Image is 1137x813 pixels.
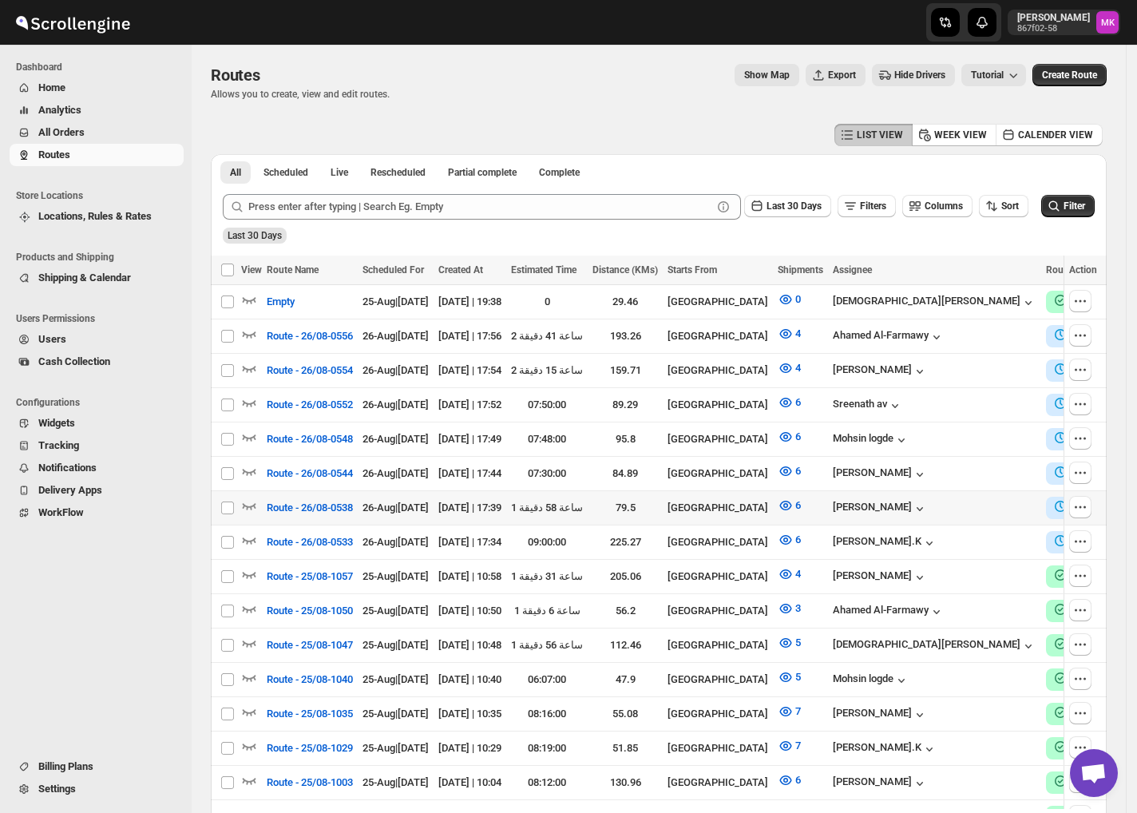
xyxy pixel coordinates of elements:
[362,364,429,376] span: 26-Aug | [DATE]
[1052,636,1125,652] button: COMPLETE
[267,706,353,722] span: Route - 25/08-1035
[1052,464,1129,480] button: SCHEDULED
[257,736,362,761] button: Route - 25/08-1029
[267,431,353,447] span: Route - 26/08-0548
[267,397,353,413] span: Route - 26/08-0552
[10,412,184,434] button: Widgets
[768,493,810,518] button: 6
[267,466,353,482] span: Route - 26/08-0544
[438,466,501,482] div: [DATE] | 17:44
[16,396,184,409] span: Configurations
[857,129,903,141] span: LIST VIEW
[592,466,658,482] div: 84.89
[267,569,353,585] span: Route - 25/08-1057
[257,701,362,727] button: Route - 25/08-1035
[16,189,184,202] span: Store Locations
[438,775,501,791] div: [DATE] | 10:04
[438,294,501,310] div: [DATE] | 19:38
[1052,773,1125,789] button: COMPLETE
[768,355,810,381] button: 4
[228,230,282,241] span: Last 30 Days
[768,664,810,690] button: 5
[511,466,583,482] div: 07:30:00
[267,775,353,791] span: Route - 25/08-1003
[438,603,501,619] div: [DATE] | 10:50
[1052,601,1125,617] button: COMPLETE
[744,195,831,217] button: Last 30 Days
[833,707,928,723] button: [PERSON_NAME]
[511,569,583,585] div: 1 ساعة 31 دقيقة
[872,64,955,86] button: Hide Drivers
[1069,264,1097,276] span: Action
[438,534,501,550] div: [DATE] | 17:34
[511,363,583,379] div: 2 ساعة 15 دقيقة
[833,264,872,276] span: Assignee
[1052,567,1125,583] button: COMPLETE
[833,672,909,688] button: Mohsin logde
[592,264,658,276] span: Distance (KMs)
[778,264,823,276] span: Shipments
[511,431,583,447] div: 07:48:00
[10,205,184,228] button: Locations, Rules & Rates
[795,671,801,683] span: 5
[1017,24,1090,34] p: 867f02-58
[539,166,580,179] span: Complete
[38,272,131,284] span: Shipping & Calendar
[833,775,928,791] button: [PERSON_NAME]
[1052,670,1125,686] button: COMPLETE
[668,740,768,756] div: [GEOGRAPHIC_DATA]
[768,390,810,415] button: 6
[833,741,937,757] button: [PERSON_NAME].K
[16,312,184,325] span: Users Permissions
[795,430,801,442] span: 6
[257,392,362,418] button: Route - 26/08-0552
[38,210,152,222] span: Locations, Rules & Rates
[267,363,353,379] span: Route - 26/08-0554
[362,742,429,754] span: 25-Aug | [DATE]
[1032,64,1107,86] button: Create Route
[38,484,102,496] span: Delivery Apps
[257,564,362,589] button: Route - 25/08-1057
[13,2,133,42] img: ScrollEngine
[668,466,768,482] div: [GEOGRAPHIC_DATA]
[768,561,810,587] button: 4
[592,637,658,653] div: 112.46
[362,776,429,788] span: 25-Aug | [DATE]
[267,534,353,550] span: Route - 26/08-0533
[592,500,658,516] div: 79.5
[438,397,501,413] div: [DATE] | 17:52
[362,295,429,307] span: 25-Aug | [DATE]
[795,533,801,545] span: 6
[10,99,184,121] button: Analytics
[795,327,801,339] span: 4
[511,397,583,413] div: 07:50:00
[1001,200,1019,212] span: Sort
[592,363,658,379] div: 159.71
[438,672,501,688] div: [DATE] | 10:40
[38,355,110,367] span: Cash Collection
[668,775,768,791] div: [GEOGRAPHIC_DATA]
[795,465,801,477] span: 6
[257,633,362,658] button: Route - 25/08-1047
[795,705,801,717] span: 7
[438,363,501,379] div: [DATE] | 17:54
[267,328,353,344] span: Route - 26/08-0556
[438,706,501,722] div: [DATE] | 10:35
[511,775,583,791] div: 08:12:00
[767,200,822,212] span: Last 30 Days
[511,500,583,516] div: 1 ساعة 58 دقيقة
[925,200,963,212] span: Columns
[795,637,801,648] span: 5
[257,289,304,315] button: Empty
[362,708,429,720] span: 25-Aug | [DATE]
[257,529,362,555] button: Route - 26/08-0533
[833,501,928,517] div: [PERSON_NAME]
[668,397,768,413] div: [GEOGRAPHIC_DATA]
[438,637,501,653] div: [DATE] | 10:48
[768,630,810,656] button: 5
[592,672,658,688] div: 47.9
[248,194,712,220] input: Press enter after typing | Search Eg. Empty
[592,740,658,756] div: 51.85
[362,264,424,276] span: Scheduled For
